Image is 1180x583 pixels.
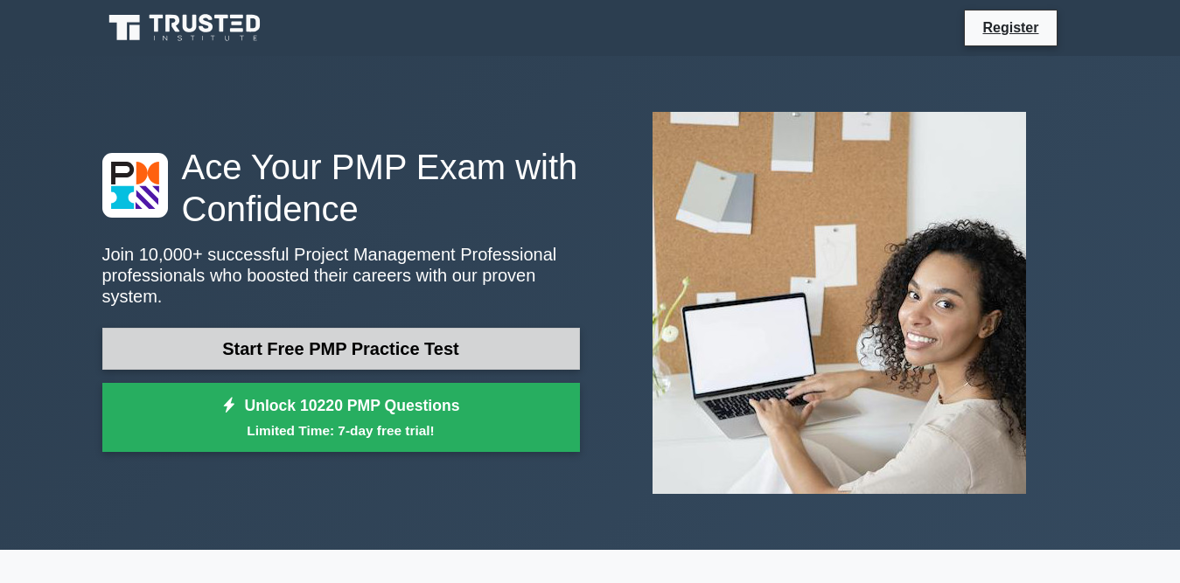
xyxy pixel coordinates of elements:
p: Join 10,000+ successful Project Management Professional professionals who boosted their careers w... [102,244,580,307]
small: Limited Time: 7-day free trial! [124,420,558,441]
a: Start Free PMP Practice Test [102,328,580,370]
a: Register [972,17,1049,38]
h1: Ace Your PMP Exam with Confidence [102,146,580,230]
a: Unlock 10220 PMP QuestionsLimited Time: 7-day free trial! [102,383,580,453]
